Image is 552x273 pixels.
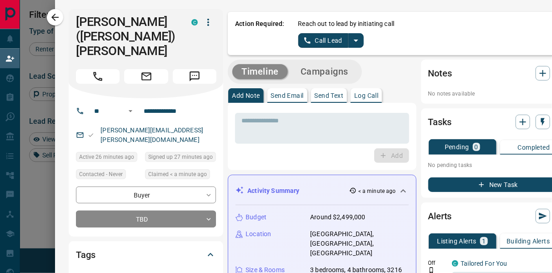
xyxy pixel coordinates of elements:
[236,182,408,199] div: Activity Summary< a minute ago
[482,238,486,244] p: 1
[125,106,136,116] button: Open
[291,64,357,79] button: Campaigns
[76,244,216,266] div: Tags
[76,187,216,203] div: Buyer
[76,248,95,262] h2: Tags
[232,64,288,79] button: Timeline
[358,187,396,195] p: < a minute ago
[461,260,507,267] a: Tailored For You
[298,33,364,48] div: split button
[100,126,203,143] a: [PERSON_NAME][EMAIL_ADDRESS][PERSON_NAME][DOMAIN_NAME]
[428,259,447,267] p: Off
[445,144,469,150] p: Pending
[145,169,216,182] div: Tue Aug 12 2025
[76,69,120,84] span: Call
[246,229,271,239] p: Location
[437,238,477,244] p: Listing Alerts
[88,132,94,138] svg: Email Valid
[232,92,260,99] p: Add Note
[148,170,207,179] span: Claimed < a minute ago
[148,152,213,162] span: Signed up 27 minutes ago
[310,212,365,222] p: Around $2,499,000
[235,19,284,48] p: Action Required:
[145,152,216,165] div: Tue Aug 12 2025
[315,92,344,99] p: Send Text
[507,238,550,244] p: Building Alerts
[310,229,408,258] p: [GEOGRAPHIC_DATA], [GEOGRAPHIC_DATA], [GEOGRAPHIC_DATA]
[428,66,452,81] h2: Notes
[191,19,198,25] div: condos.ca
[76,152,141,165] div: Tue Aug 12 2025
[76,211,216,227] div: TBD
[173,69,216,84] span: Message
[76,15,178,58] h1: [PERSON_NAME] ([PERSON_NAME]) [PERSON_NAME]
[298,19,395,29] p: Reach out to lead by initiating call
[428,115,452,129] h2: Tasks
[452,260,458,267] div: condos.ca
[247,186,299,196] p: Activity Summary
[124,69,168,84] span: Email
[298,33,349,48] button: Call Lead
[246,212,266,222] p: Budget
[79,152,134,162] span: Active 26 minutes ago
[428,209,452,223] h2: Alerts
[79,170,123,179] span: Contacted - Never
[475,144,478,150] p: 0
[518,144,550,151] p: Completed
[354,92,378,99] p: Log Call
[271,92,304,99] p: Send Email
